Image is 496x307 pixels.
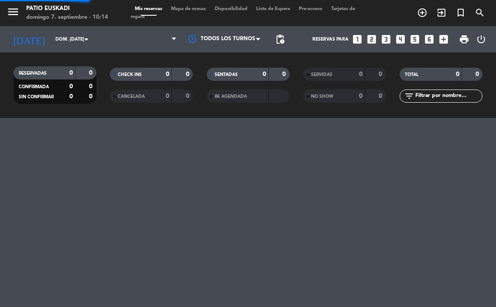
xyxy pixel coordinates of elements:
strong: 0 [282,71,287,77]
i: looks_one [352,34,363,45]
span: SENTADAS [215,72,238,77]
strong: 0 [359,71,363,77]
i: add_circle_outline [417,7,428,18]
span: TOTAL [405,72,418,77]
span: pending_actions [275,34,285,45]
strong: 0 [186,93,191,99]
i: [DATE] [7,30,51,49]
span: RESERVADAS [19,71,47,76]
strong: 0 [166,71,169,77]
span: NO SHOW [311,94,333,99]
strong: 0 [69,70,73,76]
input: Filtrar por nombre... [414,91,482,101]
i: looks_4 [395,34,406,45]
strong: 0 [379,93,384,99]
span: SERVIDAS [311,72,332,77]
i: exit_to_app [436,7,447,18]
span: Mis reservas [130,7,167,11]
span: Pre-acceso [294,7,327,11]
strong: 0 [263,71,266,77]
span: CONFIRMADA [19,85,49,89]
i: looks_5 [409,34,421,45]
strong: 0 [89,70,94,76]
span: CHECK INS [118,72,142,77]
strong: 0 [69,93,73,100]
i: arrow_drop_down [81,34,92,45]
i: looks_3 [380,34,392,45]
i: turned_in_not [455,7,466,18]
strong: 0 [186,71,191,77]
span: Mapa de mesas [167,7,210,11]
span: CANCELADA [118,94,145,99]
div: domingo 7. septiembre - 10:14 [26,13,108,22]
strong: 0 [89,83,94,90]
i: looks_6 [424,34,435,45]
i: power_settings_new [476,34,486,45]
div: Patio Euskadi [26,4,108,13]
strong: 0 [456,71,459,77]
span: Lista de Espera [252,7,294,11]
span: Disponibilidad [210,7,252,11]
span: SIN CONFIRMAR [19,95,54,99]
strong: 0 [166,93,169,99]
strong: 0 [379,71,384,77]
strong: 0 [89,93,94,100]
i: add_box [438,34,449,45]
strong: 0 [69,83,73,90]
button: menu [7,5,20,21]
span: Reservas para [312,37,349,42]
div: LOG OUT [473,26,489,52]
strong: 0 [359,93,363,99]
i: search [475,7,485,18]
span: print [459,34,469,45]
i: menu [7,5,20,18]
span: RE AGENDADA [215,94,247,99]
i: filter_list [404,91,414,101]
i: looks_two [366,34,377,45]
strong: 0 [475,71,481,77]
